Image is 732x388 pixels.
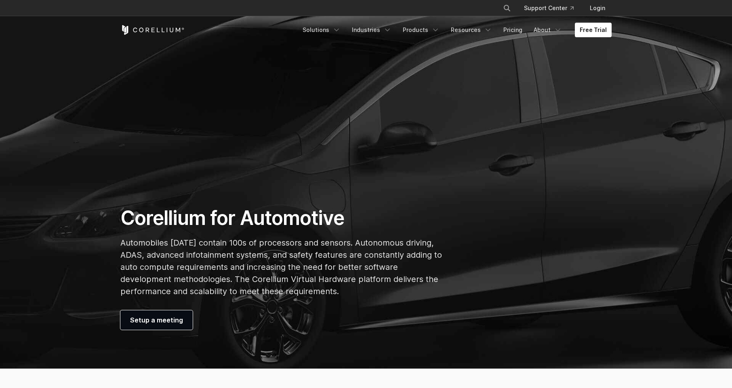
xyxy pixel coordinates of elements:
[583,1,612,15] a: Login
[529,23,567,37] a: About
[120,310,193,330] a: Setup a meeting
[298,23,345,37] a: Solutions
[298,23,612,37] div: Navigation Menu
[120,25,185,35] a: Corellium Home
[446,23,497,37] a: Resources
[120,206,442,230] h1: Corellium for Automotive
[347,23,396,37] a: Industries
[499,23,527,37] a: Pricing
[120,237,442,297] p: Automobiles [DATE] contain 100s of processors and sensors. Autonomous driving, ADAS, advanced inf...
[517,1,580,15] a: Support Center
[398,23,444,37] a: Products
[575,23,612,37] a: Free Trial
[493,1,612,15] div: Navigation Menu
[130,315,183,325] span: Setup a meeting
[500,1,514,15] button: Search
